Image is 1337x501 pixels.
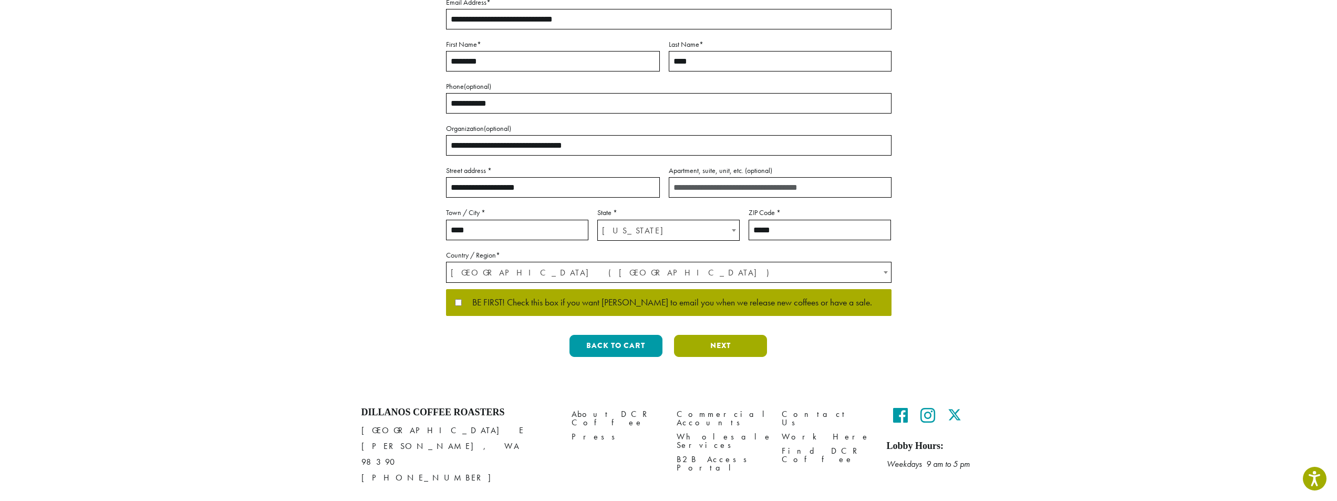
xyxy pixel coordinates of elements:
a: Find DCR Coffee [782,444,871,467]
h5: Lobby Hours: [887,441,976,452]
input: BE FIRST! Check this box if you want [PERSON_NAME] to email you when we release new coffees or ha... [455,299,462,306]
label: State [597,206,740,219]
label: Last Name [669,38,892,51]
label: ZIP Code [749,206,891,219]
span: (optional) [484,124,511,133]
a: Contact Us [782,407,871,430]
label: First Name [446,38,660,51]
label: Organization [446,122,892,135]
label: Town / City [446,206,588,219]
p: [GEOGRAPHIC_DATA] E [PERSON_NAME], WA 98390 [PHONE_NUMBER] [361,423,556,486]
label: Apartment, suite, unit, etc. [669,164,892,177]
a: Commercial Accounts [677,407,766,430]
span: (optional) [745,166,772,175]
a: About DCR Coffee [572,407,661,430]
span: State [597,220,740,241]
button: Back to cart [569,335,662,357]
em: Weekdays 9 am to 5 pm [887,458,970,469]
span: Country / Region [446,262,892,283]
a: Work Here [782,430,871,444]
a: Press [572,430,661,444]
a: B2B Access Portal [677,453,766,475]
span: Washington [598,220,739,241]
span: BE FIRST! Check this box if you want [PERSON_NAME] to email you when we release new coffees or ha... [462,298,872,308]
span: United States (US) [447,262,891,283]
label: Street address [446,164,660,177]
span: (optional) [464,81,491,91]
a: Wholesale Services [677,430,766,453]
button: Next [674,335,767,357]
h4: Dillanos Coffee Roasters [361,407,556,418]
